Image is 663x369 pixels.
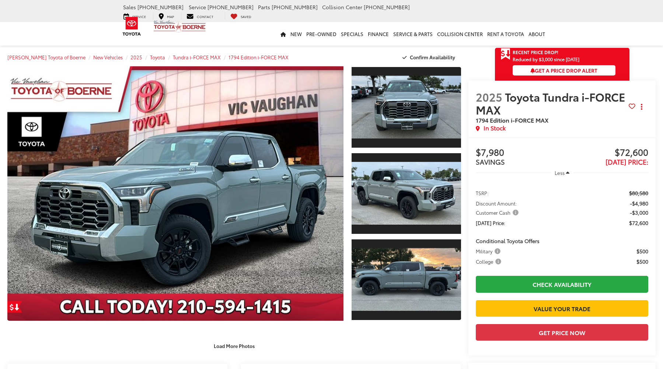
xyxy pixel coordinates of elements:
a: Tundra i-FORCE MAX [173,54,221,60]
a: Toyota [150,54,165,60]
span: Less [555,169,565,176]
span: $72,600 [629,219,648,226]
span: -$3,000 [630,209,648,216]
span: [PHONE_NUMBER] [137,3,184,11]
a: 2025 [130,54,142,60]
span: Military [476,247,502,255]
button: Military [476,247,503,255]
span: $500 [636,258,648,265]
a: Check Availability [476,276,648,292]
a: Home [278,22,288,46]
span: -$4,980 [630,200,648,207]
span: [PHONE_NUMBER] [272,3,318,11]
button: Customer Cash [476,209,521,216]
span: 1794 Edition i-FORCE MAX [476,116,549,124]
img: 2025 Toyota Tundra i-FORCE MAX 1794 Edition i-FORCE MAX [350,76,462,139]
img: Vic Vaughan Toyota of Boerne [153,20,206,33]
img: 2025 Toyota Tundra i-FORCE MAX 1794 Edition i-FORCE MAX [4,65,347,322]
span: Conditional Toyota Offers [476,237,540,245]
span: Parts [258,3,270,11]
span: [DATE] Price: [606,157,648,166]
span: Get Price Drop Alert [501,48,510,60]
a: Rent a Toyota [485,22,526,46]
span: $500 [636,247,648,255]
a: Service [118,12,151,20]
span: Recent Price Drop! [513,49,558,55]
span: Reduced by $3,000 since [DATE] [513,57,615,61]
span: Toyota Tundra i-FORCE MAX [476,89,625,117]
a: Value Your Trade [476,300,648,317]
a: Pre-Owned [304,22,339,46]
a: Service & Parts: Opens in a new tab [391,22,435,46]
a: Expand Photo 0 [7,66,343,321]
img: 2025 Toyota Tundra i-FORCE MAX 1794 Edition i-FORCE MAX [350,248,462,311]
span: $80,580 [629,189,648,197]
button: College [476,258,504,265]
a: Get Price Drop Alert [7,301,22,313]
span: Sales [123,3,136,11]
a: New [288,22,304,46]
span: Customer Cash [476,209,520,216]
span: College [476,258,503,265]
span: [DATE] Price: [476,219,505,226]
span: In Stock [484,124,506,132]
span: Get a Price Drop Alert [530,67,597,74]
a: My Saved Vehicles [225,12,257,20]
span: $72,600 [562,147,648,158]
button: Load More Photos [209,340,260,352]
a: Expand Photo 1 [352,66,461,148]
span: Confirm Availability [410,54,455,60]
a: Get Price Drop Alert Recent Price Drop! [495,48,629,57]
button: Actions [635,101,648,113]
span: Discount Amount: [476,200,517,207]
span: Saved [241,14,251,19]
img: 2025 Toyota Tundra i-FORCE MAX 1794 Edition i-FORCE MAX [350,162,462,225]
a: Map [153,12,179,20]
a: [PERSON_NAME] Toyota of Boerne [7,54,86,60]
span: $7,980 [476,147,562,158]
a: Expand Photo 2 [352,152,461,235]
a: Expand Photo 3 [352,239,461,321]
span: [PHONE_NUMBER] [364,3,410,11]
span: 2025 [476,89,502,105]
a: Contact [181,12,219,20]
a: Specials [339,22,366,46]
span: TSRP: [476,189,489,197]
button: Get Price Now [476,324,648,341]
span: Collision Center [322,3,362,11]
span: [PHONE_NUMBER] [207,3,254,11]
button: Less [551,166,573,179]
span: dropdown dots [641,104,642,110]
a: 1794 Edition i-FORCE MAX [228,54,289,60]
span: SAVINGS [476,157,505,166]
a: Finance [366,22,391,46]
a: About [526,22,547,46]
a: Collision Center [435,22,485,46]
a: New Vehicles [93,54,123,60]
button: Confirm Availability [398,51,461,64]
img: Toyota [118,14,146,38]
span: Service [189,3,206,11]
